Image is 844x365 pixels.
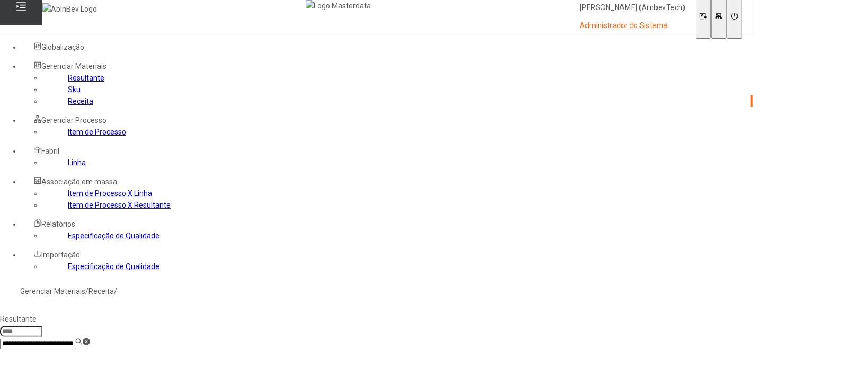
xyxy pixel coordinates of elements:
span: Gerenciar Materiais [41,62,106,70]
a: Item de Processo X Linha [68,189,152,198]
span: Relatórios [41,220,75,228]
a: Item de Processo X Resultante [68,201,171,209]
img: AbInBev Logo [42,3,97,15]
a: Sku [68,85,81,94]
a: Gerenciar Materiais [20,287,85,296]
a: Item de Processo [68,128,126,136]
a: Linha [68,158,86,167]
a: Resultante [68,74,104,82]
span: Associação em massa [41,177,117,186]
nz-breadcrumb-separator: / [85,287,88,296]
a: Receita [68,97,93,105]
nz-breadcrumb-separator: / [114,287,117,296]
span: Importação [41,251,80,259]
span: Fabril [41,147,59,155]
p: Administrador do Sistema [580,21,685,31]
a: Especificação de Qualidade [68,232,159,240]
span: Globalização [41,43,84,51]
span: Gerenciar Processo [41,116,106,124]
a: Especificação de Qualidade [68,262,159,271]
a: Receita [88,287,114,296]
p: [PERSON_NAME] (AmbevTech) [580,3,685,13]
